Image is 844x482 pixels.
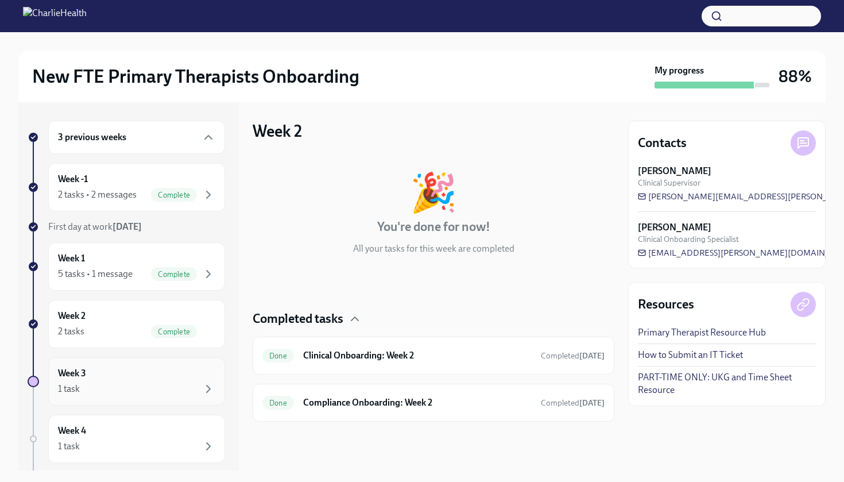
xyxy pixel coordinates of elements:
[303,349,532,362] h6: Clinical Onboarding: Week 2
[638,371,816,396] a: PART-TIME ONLY: UKG and Time Sheet Resource
[23,7,87,25] img: CharlieHealth
[58,325,84,338] div: 2 tasks
[410,173,457,211] div: 🎉
[58,425,86,437] h6: Week 4
[655,64,704,77] strong: My progress
[32,65,359,88] h2: New FTE Primary Therapists Onboarding
[638,221,711,234] strong: [PERSON_NAME]
[541,398,605,408] span: August 29th, 2025 18:22
[48,121,225,154] div: 3 previous weeks
[28,415,225,463] a: Week 41 task
[28,242,225,291] a: Week 15 tasks • 1 messageComplete
[262,352,294,360] span: Done
[262,399,294,407] span: Done
[28,221,225,233] a: First day at work[DATE]
[377,218,490,236] h4: You're done for now!
[58,173,88,186] h6: Week -1
[579,398,605,408] strong: [DATE]
[638,165,711,178] strong: [PERSON_NAME]
[151,327,197,336] span: Complete
[541,398,605,408] span: Completed
[303,396,532,409] h6: Compliance Onboarding: Week 2
[28,300,225,348] a: Week 22 tasksComplete
[28,163,225,211] a: Week -12 tasks • 2 messagesComplete
[58,383,80,395] div: 1 task
[638,134,687,152] h4: Contacts
[48,221,142,232] span: First day at work
[638,349,743,361] a: How to Submit an IT Ticket
[28,357,225,406] a: Week 31 task
[253,121,302,141] h3: Week 2
[262,346,605,365] a: DoneClinical Onboarding: Week 2Completed[DATE]
[58,268,133,280] div: 5 tasks • 1 message
[638,326,766,339] a: Primary Therapist Resource Hub
[262,394,605,412] a: DoneCompliance Onboarding: Week 2Completed[DATE]
[58,188,137,201] div: 2 tasks • 2 messages
[253,310,343,327] h4: Completed tasks
[58,367,86,380] h6: Week 3
[58,252,85,265] h6: Week 1
[541,350,605,361] span: August 29th, 2025 16:18
[638,296,694,313] h4: Resources
[113,221,142,232] strong: [DATE]
[353,242,514,255] p: All your tasks for this week are completed
[579,351,605,361] strong: [DATE]
[58,131,126,144] h6: 3 previous weeks
[58,310,86,322] h6: Week 2
[151,191,197,199] span: Complete
[638,178,700,188] span: Clinical Supervisor
[151,270,197,279] span: Complete
[58,440,80,453] div: 1 task
[541,351,605,361] span: Completed
[779,66,812,87] h3: 88%
[638,234,739,245] span: Clinical Onboarding Specialist
[253,310,614,327] div: Completed tasks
